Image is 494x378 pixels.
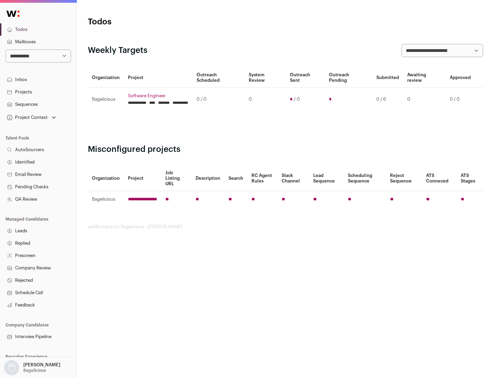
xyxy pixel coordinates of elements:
[344,166,386,191] th: Scheduling Sequence
[192,68,245,88] th: Outreach Scheduled
[23,362,60,368] p: [PERSON_NAME]
[245,88,285,111] td: 0
[161,166,191,191] th: Job Listing URL
[124,68,192,88] th: Project
[309,166,344,191] th: Lead Sequence
[286,68,325,88] th: Outreach Sent
[3,360,62,375] button: Open dropdown
[88,166,124,191] th: Organization
[224,166,247,191] th: Search
[4,360,19,375] img: nopic.png
[88,88,124,111] td: Bagelicious
[191,166,224,191] th: Description
[192,88,245,111] td: 0 / 0
[124,166,161,191] th: Project
[372,88,403,111] td: 0 / 6
[88,224,483,230] footer: wellfound:ai for Bagelicious - [PERSON_NAME]
[372,68,403,88] th: Submitted
[403,68,446,88] th: Awaiting review
[5,113,57,122] button: Open dropdown
[247,166,277,191] th: RC Agent Rules
[446,88,475,111] td: 0 / 0
[3,7,23,21] img: Wellfound
[88,68,124,88] th: Organization
[88,16,220,27] h1: Todos
[128,93,188,99] a: Software Engineer
[88,191,124,208] td: Bagelicious
[294,97,300,102] span: / 0
[446,68,475,88] th: Approved
[5,115,48,120] div: Project Context
[88,45,148,56] h2: Weekly Targets
[457,166,483,191] th: ATS Stages
[325,68,372,88] th: Outreach Pending
[403,88,446,111] td: 0
[386,166,422,191] th: Reject Sequence
[278,166,309,191] th: Slack Channel
[422,166,456,191] th: ATS Conneced
[23,368,46,373] p: Bagelicious
[245,68,285,88] th: System Review
[88,144,483,155] h2: Misconfigured projects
